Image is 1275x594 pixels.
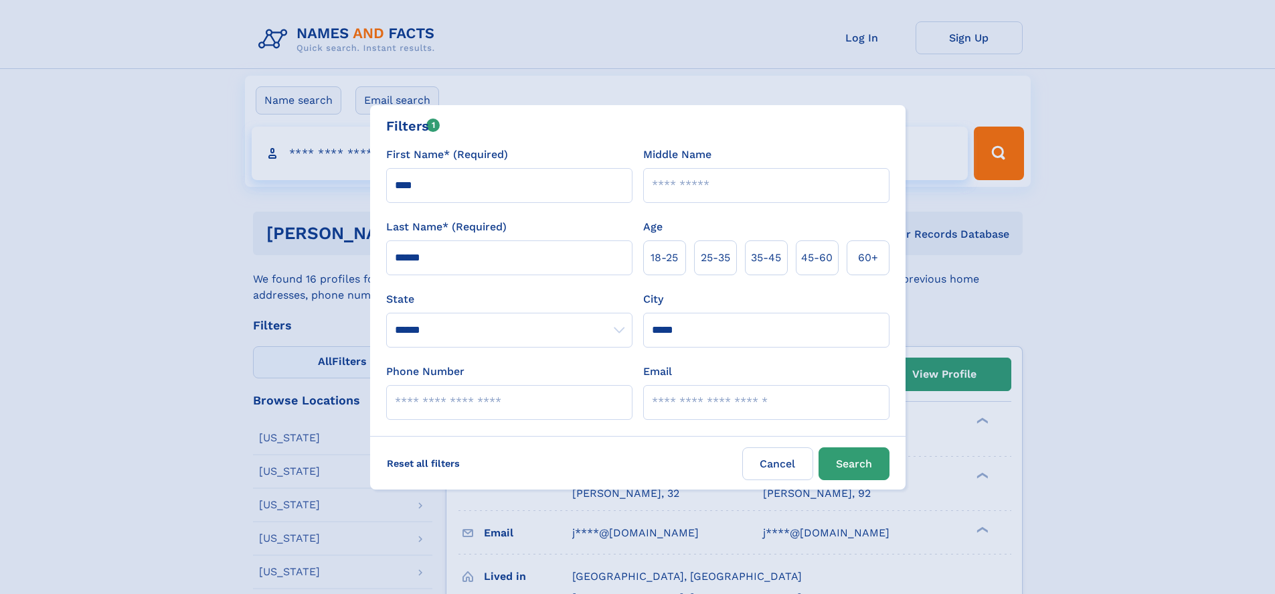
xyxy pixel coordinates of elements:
label: State [386,291,632,307]
span: 35‑45 [751,250,781,266]
span: 18‑25 [651,250,678,266]
span: 45‑60 [801,250,833,266]
span: 25‑35 [701,250,730,266]
label: Last Name* (Required) [386,219,507,235]
span: 60+ [858,250,878,266]
label: Email [643,364,672,380]
div: Filters [386,116,440,136]
label: Phone Number [386,364,464,380]
label: First Name* (Required) [386,147,508,163]
label: Cancel [742,447,813,480]
label: Middle Name [643,147,711,163]
label: Reset all filters [378,447,469,479]
label: City [643,291,663,307]
button: Search [819,447,889,480]
label: Age [643,219,663,235]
